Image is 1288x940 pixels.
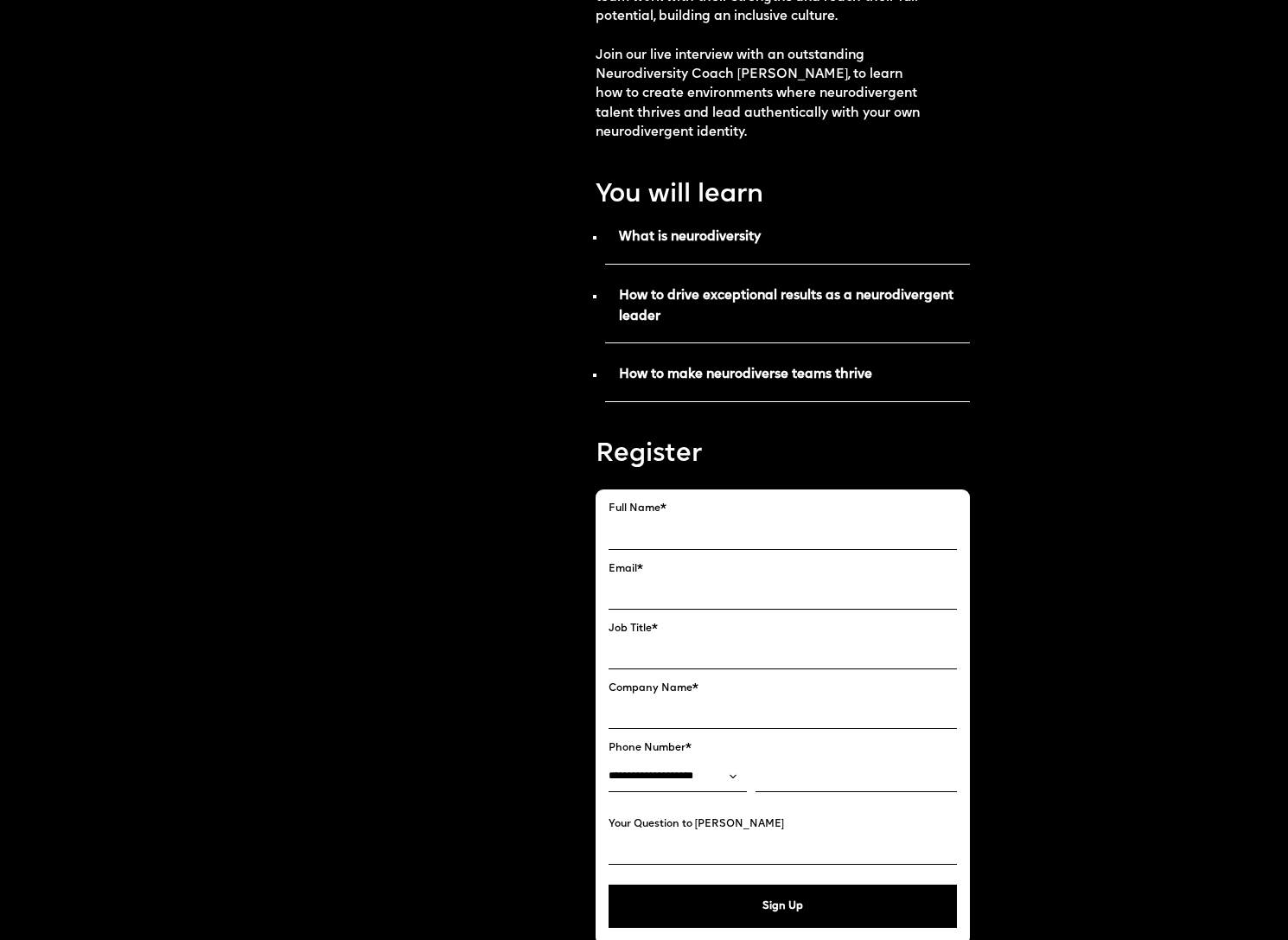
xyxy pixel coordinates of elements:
strong: How to make neurodiverse teams thrive [619,368,872,381]
p: You will learn [596,177,970,214]
label: Your Question to [PERSON_NAME] [609,818,957,830]
label: Phone Number [609,742,957,754]
label: Job Title [609,623,957,635]
label: Company Name [609,682,957,694]
strong: What is neurodiversity [619,231,761,244]
label: Email [609,563,957,575]
label: Full Name [609,502,957,515]
p: Register [596,437,970,473]
button: Sign Up [609,885,957,928]
strong: How to drive exceptional results as a neurodivergent leader [619,290,953,323]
